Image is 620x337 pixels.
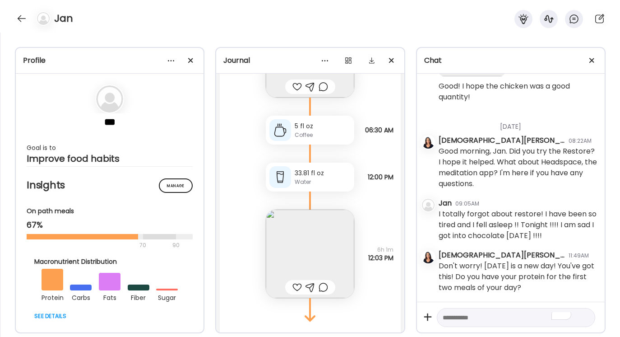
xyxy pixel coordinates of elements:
[295,178,351,186] div: Water
[422,251,435,263] img: avatars%2FmcUjd6cqKYdgkG45clkwT2qudZq2
[439,209,597,241] div: I totally forgot about restore! I have been so tired and I fell asleep !! Tonight !!!! I am sad I...
[295,122,351,131] div: 5 fl oz
[439,250,565,261] div: [DEMOGRAPHIC_DATA][PERSON_NAME]
[27,220,193,230] div: 67%
[439,111,597,135] div: [DATE]
[27,178,193,192] h2: Insights
[27,153,193,164] div: Improve food habits
[368,173,393,181] span: 12:00 PM
[27,240,170,251] div: 70
[171,240,180,251] div: 90
[569,137,592,145] div: 08:22AM
[159,178,193,193] div: Manage
[34,257,185,267] div: Macronutrient Distribution
[37,12,50,25] img: bg-avatar-default.svg
[223,55,397,66] div: Journal
[368,254,393,262] span: 12:03 PM
[422,136,435,149] img: avatars%2FmcUjd6cqKYdgkG45clkwT2qudZq2
[96,85,123,112] img: bg-avatar-default.svg
[266,210,354,298] img: images%2FgxsDnAh2j9WNQYhcT5jOtutxUNC2%2FeIcL0IxiFZaWiNIWPtM6%2FO8DWg4ozxDoipu5fkMlw_240
[365,126,393,134] span: 06:30 AM
[99,290,120,303] div: fats
[27,142,193,153] div: Goal is to
[295,131,351,139] div: Coffee
[368,246,393,254] span: 6h 1m
[156,290,178,303] div: sugar
[569,252,589,260] div: 11:49AM
[27,206,193,216] div: On path meals
[439,146,597,189] div: Good morning, Jan. Did you try the Restore? I hope it helped. What about Headspace, the meditatio...
[42,290,63,303] div: protein
[70,290,92,303] div: carbs
[439,198,452,209] div: Jan
[54,11,73,26] h4: Jan
[439,261,597,293] div: Don't worry! [DATE] is a new day! You've got this! Do you have your protein for the first two mea...
[128,290,149,303] div: fiber
[295,168,351,178] div: 33.81 fl oz
[455,200,479,208] div: 09:05AM
[439,81,597,103] div: Good! I hope the chicken was a good quantity!
[23,55,196,66] div: Profile
[443,312,573,323] textarea: To enrich screen reader interactions, please activate Accessibility in Grammarly extension settings
[439,135,565,146] div: [DEMOGRAPHIC_DATA][PERSON_NAME]
[424,55,597,66] div: Chat
[422,199,435,211] img: bg-avatar-default.svg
